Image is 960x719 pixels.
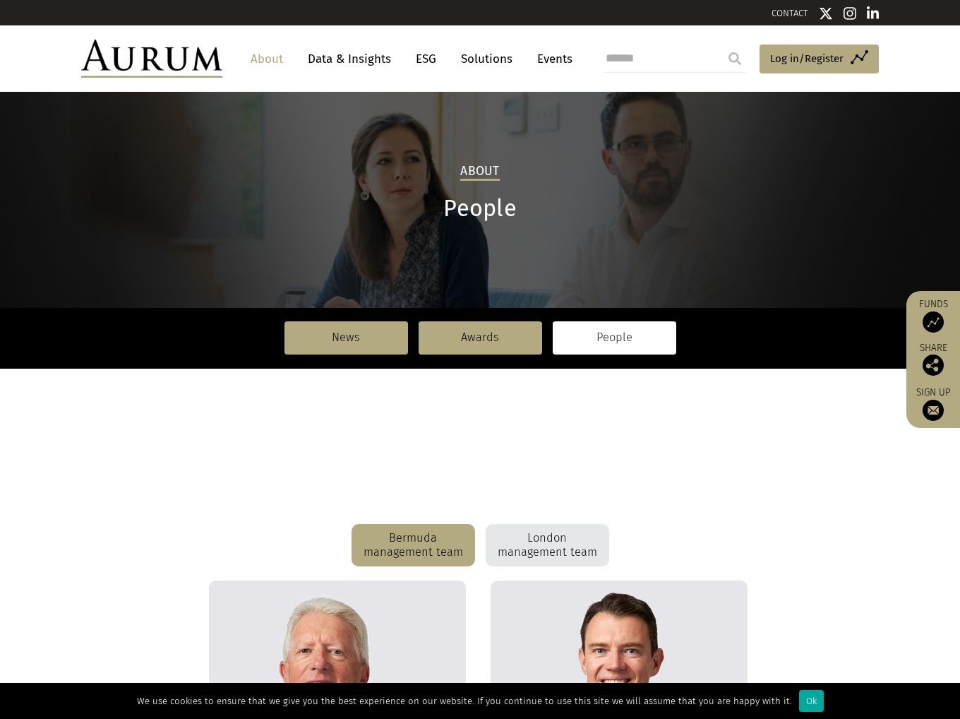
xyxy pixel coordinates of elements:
[867,6,880,20] img: Linkedin icon
[486,524,609,566] div: London management team
[923,311,944,333] img: Access Funds
[244,46,290,72] a: About
[913,343,953,376] div: Share
[454,46,520,72] a: Solutions
[284,321,408,354] a: News
[772,8,808,18] a: CONTACT
[913,386,953,421] a: Sign up
[530,46,572,72] a: Events
[913,298,953,333] a: Funds
[721,44,749,73] input: Submit
[799,690,824,712] div: Ok
[844,6,856,20] img: Instagram icon
[819,6,833,20] img: Twitter icon
[460,164,499,181] h2: About
[419,321,542,354] a: Awards
[81,195,879,222] h1: People
[760,44,879,74] a: Log in/Register
[409,46,443,72] a: ESG
[352,524,475,566] div: Bermuda management team
[81,40,222,78] img: Aurum
[923,400,944,421] img: Sign up to our newsletter
[923,355,944,376] img: Share this post
[770,50,844,67] span: Log in/Register
[301,46,398,72] a: Data & Insights
[553,321,676,354] a: People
